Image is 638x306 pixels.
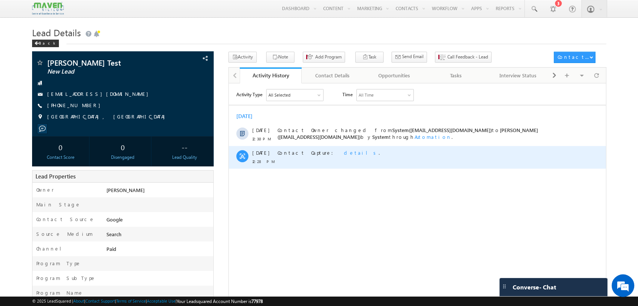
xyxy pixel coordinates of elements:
span: Lead Details [32,26,81,38]
button: Activity [228,52,257,63]
label: Contact Source [36,216,95,223]
span: Call Feedback - Lead [447,54,488,60]
a: About [73,298,84,303]
label: Main Stage [36,201,81,208]
img: Custom Logo [32,2,64,15]
label: Channel [36,245,67,252]
span: Lead Properties [35,172,76,180]
div: -- [158,140,211,154]
div: All Selected [38,6,94,17]
button: Task [355,52,384,63]
span: [DATE] [23,66,40,73]
span: Send Email [402,53,424,60]
button: Add Program [303,52,345,63]
span: [PERSON_NAME] [106,187,145,193]
div: Back [32,40,59,47]
div: 0 [34,140,87,154]
label: Program SubType [36,275,96,281]
label: Program Type [36,260,81,267]
span: System([EMAIL_ADDRESS][DOMAIN_NAME]) [163,43,263,50]
div: Search [105,231,213,241]
div: Opportunities [370,71,419,80]
div: Google [105,216,213,226]
button: Call Feedback - Lead [435,52,492,63]
span: System [143,50,160,57]
span: [GEOGRAPHIC_DATA], [GEOGRAPHIC_DATA] [47,113,169,121]
a: Interview Status [487,68,549,83]
span: Your Leadsquared Account Number is [177,298,263,304]
a: [EMAIL_ADDRESS][DOMAIN_NAME] [47,91,152,97]
button: Send Email [391,52,427,63]
span: [PERSON_NAME] Test [47,59,160,66]
span: Add Program [315,54,342,60]
div: [DATE] [8,29,32,36]
div: . [49,66,326,73]
label: Program Name [36,289,83,296]
button: Note [266,52,294,63]
a: Back [32,39,63,46]
img: carter-drag [501,283,507,289]
span: Automation [186,50,223,57]
span: Contact Capture: [49,66,109,72]
span: © 2025 LeadSquared | | | | | [32,298,263,305]
span: [DATE] [23,43,40,50]
div: Activity History [245,72,296,79]
label: Source Medium [36,231,93,237]
button: Contact Actions [554,52,595,63]
img: d_60004797649_company_0_60004797649 [13,40,32,49]
div: Minimize live chat window [124,4,142,22]
a: Contact Support [85,298,115,303]
span: 12:28 PM [23,75,46,81]
span: Converse - Chat [513,284,556,291]
div: 0 [96,140,149,154]
label: Owner [36,186,54,193]
div: Disengaged [96,154,149,161]
div: Lead Quality [158,154,211,161]
div: Paid [105,245,213,256]
span: details [115,66,150,72]
a: Opportunities [364,68,425,83]
span: Contact Owner changed from to by through . [49,43,309,57]
span: [PHONE_NUMBER] [47,102,104,109]
em: Start Chat [103,232,137,243]
div: All Time [130,8,145,15]
div: All Selected [40,8,62,15]
div: Contact Actions [557,54,589,60]
span: Time [114,6,124,17]
div: Interview Status [493,71,542,80]
textarea: Type your message and hit 'Enter' [10,70,138,226]
span: 12:30 PM [23,52,46,59]
span: 77978 [251,298,263,304]
div: Tasks [431,71,481,80]
a: Activity History [240,68,302,83]
span: [PERSON_NAME]([EMAIL_ADDRESS][DOMAIN_NAME]) [49,43,309,57]
a: Terms of Service [116,298,146,303]
span: Activity Type [8,6,34,17]
div: Contact Score [34,154,87,161]
a: Contact Details [302,68,364,83]
div: Contact Details [308,71,357,80]
a: Acceptable Use [147,298,176,303]
span: New Lead [47,68,160,75]
a: Tasks [425,68,487,83]
div: Chat with us now [39,40,127,49]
